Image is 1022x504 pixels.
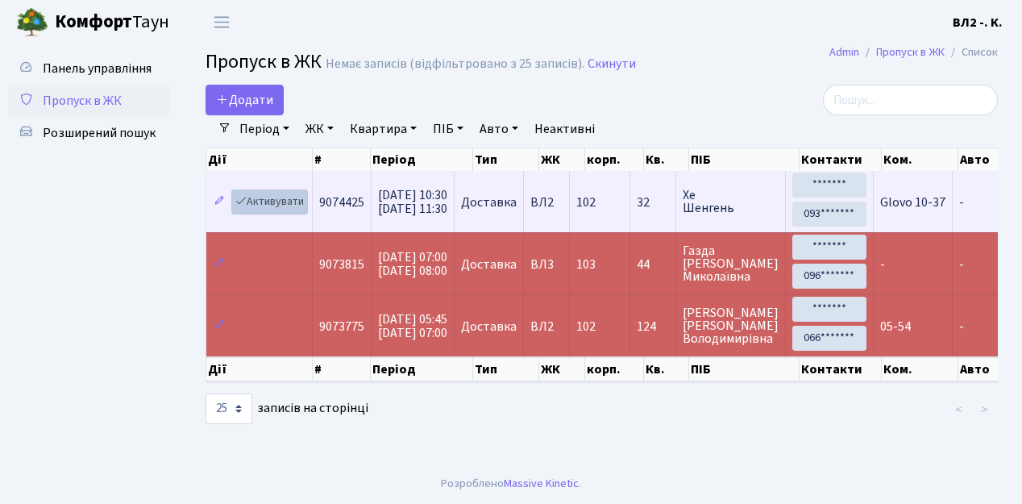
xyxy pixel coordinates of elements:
[637,196,669,209] span: 32
[945,44,998,61] li: Список
[689,148,800,171] th: ПІБ
[876,44,945,60] a: Пропуск в ЖК
[585,357,644,381] th: корп.
[576,318,596,335] span: 102
[683,189,779,215] span: Хе Шенгень
[689,357,800,381] th: ПІБ
[880,194,945,211] span: Glovo 10-37
[378,310,447,342] span: [DATE] 05:45 [DATE] 07:00
[8,52,169,85] a: Панель управління
[461,258,517,271] span: Доставка
[43,124,156,142] span: Розширений пошук
[206,148,313,171] th: Дії
[313,148,371,171] th: #
[206,394,252,424] select: записів на сторінці
[958,148,1012,171] th: Авто
[319,256,364,273] span: 9073815
[326,56,584,72] div: Немає записів (відфільтровано з 25 записів).
[829,44,859,60] a: Admin
[530,258,563,271] span: ВЛ3
[313,357,371,381] th: #
[8,85,169,117] a: Пропуск в ЖК
[8,117,169,149] a: Розширений пошук
[539,357,585,381] th: ЖК
[959,256,964,273] span: -
[683,244,779,283] span: Газда [PERSON_NAME] Миколаївна
[882,148,958,171] th: Ком.
[576,256,596,273] span: 103
[473,148,539,171] th: Тип
[880,256,885,273] span: -
[823,85,998,115] input: Пошук...
[43,92,122,110] span: Пропуск в ЖК
[953,14,1003,31] b: ВЛ2 -. К.
[528,115,601,143] a: Неактивні
[216,91,273,109] span: Додати
[233,115,296,143] a: Період
[55,9,132,35] b: Комфорт
[319,318,364,335] span: 9073775
[959,194,964,211] span: -
[378,248,447,280] span: [DATE] 07:00 [DATE] 08:00
[55,9,169,36] span: Таун
[461,196,517,209] span: Доставка
[539,148,585,171] th: ЖК
[800,357,882,381] th: Контакти
[644,357,689,381] th: Кв.
[206,85,284,115] a: Додати
[371,148,473,171] th: Період
[958,357,1012,381] th: Авто
[206,394,368,424] label: записів на сторінці
[343,115,423,143] a: Квартира
[530,196,563,209] span: ВЛ2
[441,475,581,493] div: Розроблено .
[206,357,313,381] th: Дії
[576,194,596,211] span: 102
[530,320,563,333] span: ВЛ2
[206,48,322,76] span: Пропуск в ЖК
[426,115,470,143] a: ПІБ
[378,186,447,218] span: [DATE] 10:30 [DATE] 11:30
[299,115,340,143] a: ЖК
[43,60,152,77] span: Панель управління
[504,475,579,492] a: Massive Kinetic
[683,306,779,345] span: [PERSON_NAME] [PERSON_NAME] Володимирівна
[882,357,958,381] th: Ком.
[800,148,882,171] th: Контакти
[953,13,1003,32] a: ВЛ2 -. К.
[644,148,689,171] th: Кв.
[16,6,48,39] img: logo.png
[319,194,364,211] span: 9074425
[201,9,242,35] button: Переключити навігацію
[637,320,669,333] span: 124
[880,318,911,335] span: 05-54
[473,115,525,143] a: Авто
[805,35,1022,69] nav: breadcrumb
[585,148,644,171] th: корп.
[473,357,539,381] th: Тип
[371,357,473,381] th: Період
[461,320,517,333] span: Доставка
[588,56,636,72] a: Скинути
[231,190,308,215] a: Активувати
[637,258,669,271] span: 44
[959,318,964,335] span: -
